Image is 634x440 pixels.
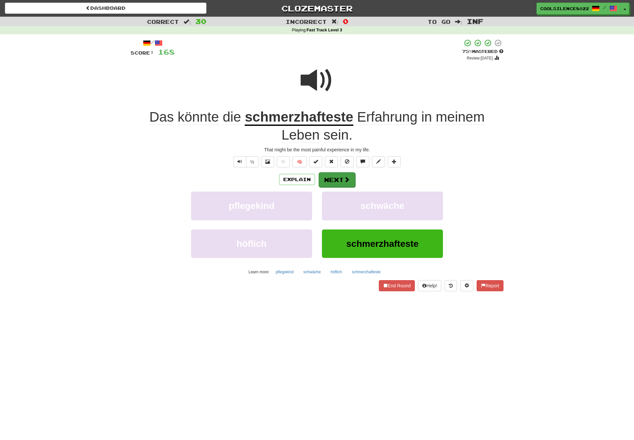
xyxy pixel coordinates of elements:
button: höflich [327,267,346,277]
button: End Round [379,280,415,291]
button: Report [477,280,503,291]
span: Incorrect [286,18,327,25]
a: CoolSilence8022 / [537,3,621,14]
span: 30 [195,17,206,25]
button: pflegekind [191,192,312,220]
button: schwäche [322,192,443,220]
u: schmerzhafteste [245,109,353,126]
button: Round history (alt+y) [445,280,457,291]
span: schwäche [361,201,404,211]
button: Next [319,172,355,187]
button: Edit sentence (alt+d) [372,156,385,167]
span: : [184,19,191,25]
button: schwäche [300,267,324,277]
button: höflich [191,229,312,258]
span: / [603,5,606,10]
span: meinem [436,109,484,125]
span: die [223,109,241,125]
button: schmerzhafteste [348,267,384,277]
button: Favorite sentence (alt+f) [277,156,290,167]
button: Ignore sentence (alt+i) [341,156,354,167]
span: : [331,19,339,25]
div: Mastered [462,49,503,55]
span: in [421,109,432,125]
span: 75 % [462,49,472,54]
button: pflegekind [272,267,297,277]
span: 168 [158,48,175,56]
button: Set this sentence to 100% Mastered (alt+m) [309,156,322,167]
button: Discuss sentence (alt+u) [356,156,369,167]
small: Review: [DATE] [467,56,493,60]
span: 0 [343,17,348,25]
span: Leben [281,127,320,143]
span: höflich [237,239,267,249]
button: Add to collection (alt+a) [388,156,401,167]
small: Learn more: [249,270,270,274]
a: Clozemaster [216,3,418,14]
span: Inf [467,17,484,25]
span: CoolSilence8022 [540,6,589,11]
span: Score: [131,50,154,56]
strong: Fast Track Level 3 [307,28,342,32]
span: Erfahrung [357,109,417,125]
div: / [131,39,175,47]
button: Explain [279,174,315,185]
button: Play sentence audio (ctl+space) [233,156,246,167]
span: pflegekind [229,201,274,211]
span: . [281,109,484,143]
div: Text-to-speech controls [232,156,258,167]
button: Reset to 0% Mastered (alt+r) [325,156,338,167]
button: Help! [418,280,441,291]
div: That might be the most painful experience in my life. [131,146,503,153]
button: ½ [246,156,258,167]
a: Dashboard [5,3,206,14]
span: Das [150,109,174,125]
span: schmerzhafteste [346,239,419,249]
span: Correct [147,18,179,25]
span: könnte [178,109,219,125]
span: sein [324,127,349,143]
button: 🧠 [292,156,307,167]
span: To go [428,18,450,25]
button: schmerzhafteste [322,229,443,258]
span: : [455,19,462,25]
button: Show image (alt+x) [261,156,274,167]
